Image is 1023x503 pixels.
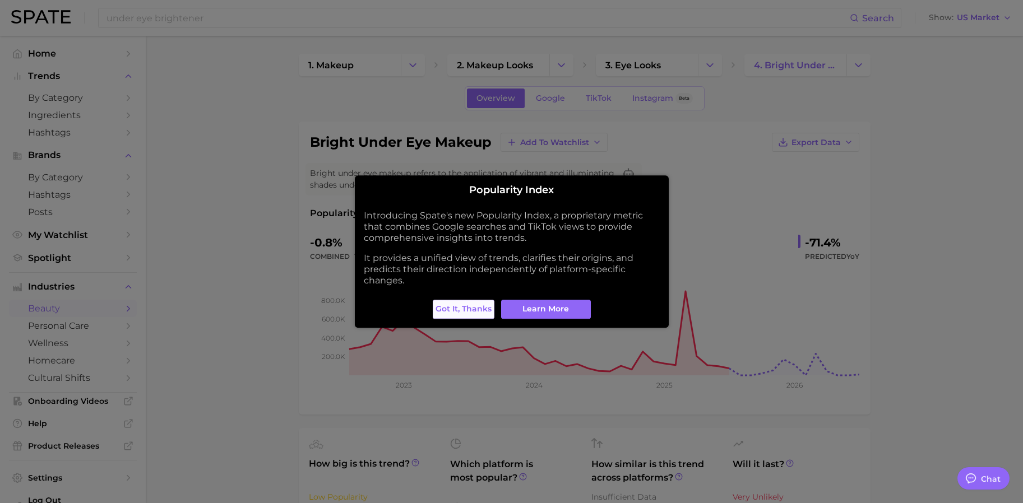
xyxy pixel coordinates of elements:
[501,300,591,319] a: Learn More
[364,253,660,286] p: It provides a unified view of trends, clarifies their origins, and predicts their direction indep...
[433,300,494,319] button: Got it, thanks
[364,184,660,197] h2: Popularity Index
[364,210,660,244] p: Introducing Spate's new Popularity Index, a proprietary metric that combines Google searches and ...
[522,304,569,314] span: Learn More
[436,304,492,314] span: Got it, thanks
